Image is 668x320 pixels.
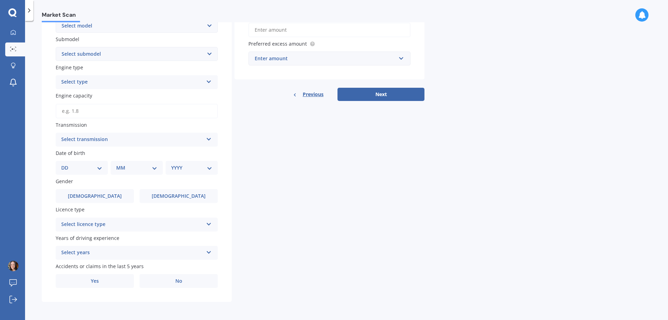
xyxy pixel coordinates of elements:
div: Select transmission [61,135,203,144]
span: Previous [303,89,324,100]
button: Next [337,88,424,101]
span: Date of birth [56,150,85,156]
span: Yes [91,278,99,284]
span: Accidents or claims in the last 5 years [56,263,144,270]
span: Market Scan [42,11,80,21]
span: Years of driving experience [56,235,119,241]
span: Engine type [56,64,83,71]
span: Gender [56,178,73,185]
div: Select type [61,78,203,86]
span: Licence type [56,206,85,213]
input: Enter amount [248,23,411,37]
span: Transmission [56,122,87,128]
img: picture [8,261,18,271]
span: Engine capacity [56,93,92,99]
span: Submodel [56,36,79,42]
div: Select licence type [61,220,203,229]
span: Preferred excess amount [248,40,307,47]
span: [DEMOGRAPHIC_DATA] [152,193,206,199]
span: [DEMOGRAPHIC_DATA] [68,193,122,199]
input: e.g. 1.8 [56,104,218,118]
span: No [175,278,182,284]
div: Enter amount [255,55,396,62]
div: Select years [61,249,203,257]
